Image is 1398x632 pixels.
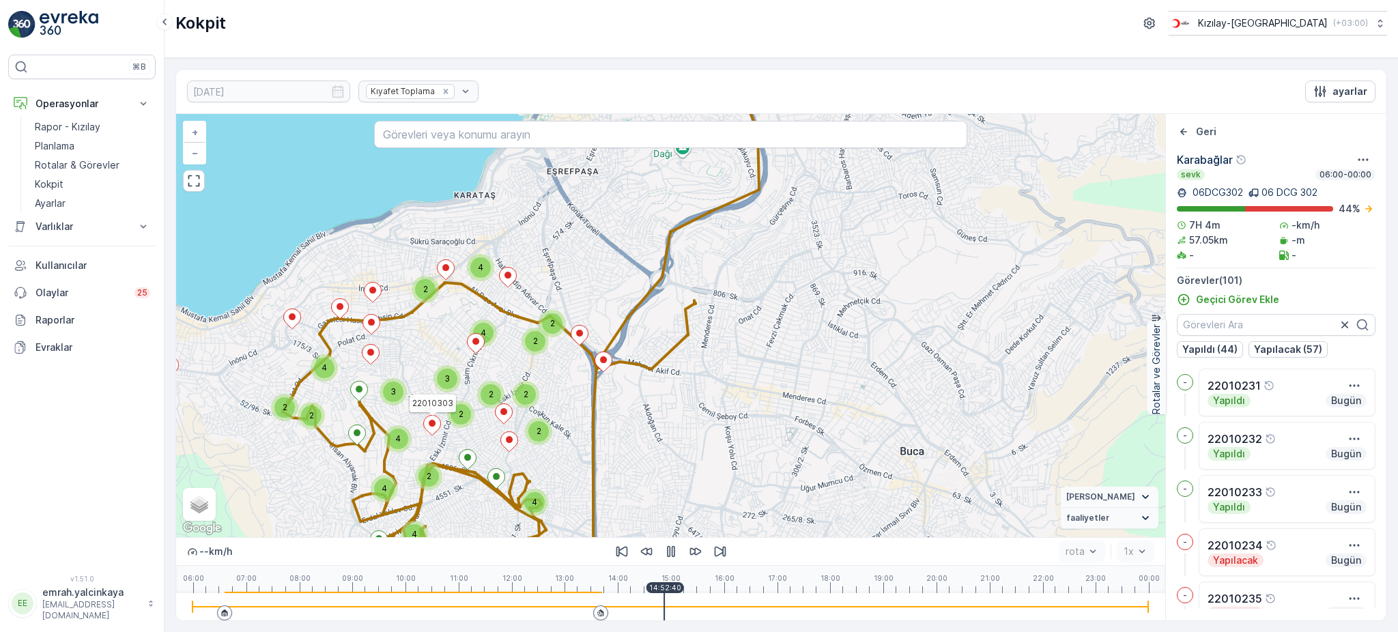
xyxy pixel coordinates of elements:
[35,220,128,233] p: Varlıklar
[8,90,156,117] button: Operasyonlar
[40,11,98,38] img: logo_light-DOdMpM7g.png
[1061,487,1158,508] summary: [PERSON_NAME]
[374,121,967,148] input: Görevleri veya konumu arayın
[1189,233,1228,247] p: 57.05km
[1180,169,1202,180] p: sevk
[1066,513,1109,523] span: faaliyetler
[447,401,474,428] div: 2
[1212,554,1259,567] p: Yapılacak
[271,394,298,421] div: 2
[1183,377,1187,388] p: -
[1212,447,1246,461] p: Yapıldı
[298,402,325,429] div: 2
[187,81,350,102] input: dd/mm/yyyy
[8,279,156,306] a: Olaylar25
[1208,537,1263,554] p: 22010234
[1177,125,1216,139] a: Geri
[433,365,461,392] div: 3
[1196,125,1216,139] p: Geri
[1254,343,1322,356] p: Yapılacak (57)
[1332,85,1367,98] p: ayarlar
[926,574,947,582] p: 20:00
[477,381,504,408] div: 2
[384,425,412,453] div: 4
[132,61,146,72] p: ⌘B
[524,389,528,399] span: 2
[1212,607,1259,620] p: Yapılacak
[1236,154,1246,165] div: Yardım Araç İkonu
[1196,293,1279,306] p: Geçici Görev Ekle
[1183,430,1187,441] p: -
[1292,218,1319,232] p: -km/h
[1182,343,1238,356] p: Yapıldı (44)
[489,389,494,399] span: 2
[180,519,225,537] a: Bu bölgeyi Google Haritalar'da açın (yeni pencerede açılır)
[1033,574,1054,582] p: 22:00
[470,319,497,347] div: 4
[1183,536,1187,547] p: -
[649,584,681,592] p: 14:52:40
[29,175,156,194] a: Kokpit
[309,410,314,420] span: 2
[1189,218,1221,232] p: 7H 4m
[184,489,214,519] a: Layers
[8,11,35,38] img: logo
[382,483,387,493] span: 4
[1198,16,1328,30] p: Kızılay-[GEOGRAPHIC_DATA]
[874,574,894,582] p: 19:00
[342,574,363,582] p: 09:00
[1169,16,1193,31] img: k%C4%B1z%C4%B1lay_jywRncg.png
[29,137,156,156] a: Planlama
[236,574,257,582] p: 07:00
[1333,18,1368,29] p: ( +03:00 )
[1212,500,1246,514] p: Yapıldı
[412,276,439,303] div: 2
[395,433,401,444] span: 4
[980,574,1000,582] p: 21:00
[35,177,63,191] p: Kokpit
[423,284,428,294] span: 2
[1292,248,1296,262] p: -
[521,489,548,516] div: 4
[539,310,566,337] div: 2
[35,259,150,272] p: Kullanıcılar
[444,373,450,384] span: 3
[1264,380,1274,391] div: Yardım Araç İkonu
[29,194,156,213] a: Ayarlar
[1330,447,1363,461] p: Bugün
[401,521,428,548] div: 4
[1061,508,1158,529] summary: faaliyetler
[412,529,417,539] span: 4
[42,586,141,599] p: emrah.yalcinkaya
[1305,81,1375,102] button: ayarlar
[1330,554,1363,567] p: Bugün
[283,402,287,412] span: 2
[1261,186,1317,199] p: 06 DCG 302
[1177,314,1375,336] input: Görevleri Ara
[35,313,150,327] p: Raporlar
[8,252,156,279] a: Kullanıcılar
[532,497,537,507] span: 4
[371,475,398,502] div: 4
[550,318,555,328] span: 2
[199,545,232,558] p: -- km/h
[380,378,407,405] div: 3
[35,97,128,111] p: Operasyonlar
[1066,491,1135,502] span: [PERSON_NAME]
[1265,593,1276,604] div: Yardım Araç İkonu
[608,574,628,582] p: 14:00
[1265,487,1276,498] div: Yardım Araç İkonu
[8,575,156,583] span: v 1.51.0
[459,409,463,419] span: 2
[8,306,156,334] a: Raporlar
[537,426,541,436] span: 2
[478,262,483,272] span: 4
[1292,233,1305,247] p: -m
[1190,186,1243,199] p: 06DCG302
[1150,324,1163,414] p: Rotalar ve Görevler
[450,574,468,582] p: 11:00
[1208,590,1262,607] p: 22010235
[322,362,327,373] span: 4
[35,120,100,134] p: Rapor - Kızılay
[1183,483,1187,494] p: -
